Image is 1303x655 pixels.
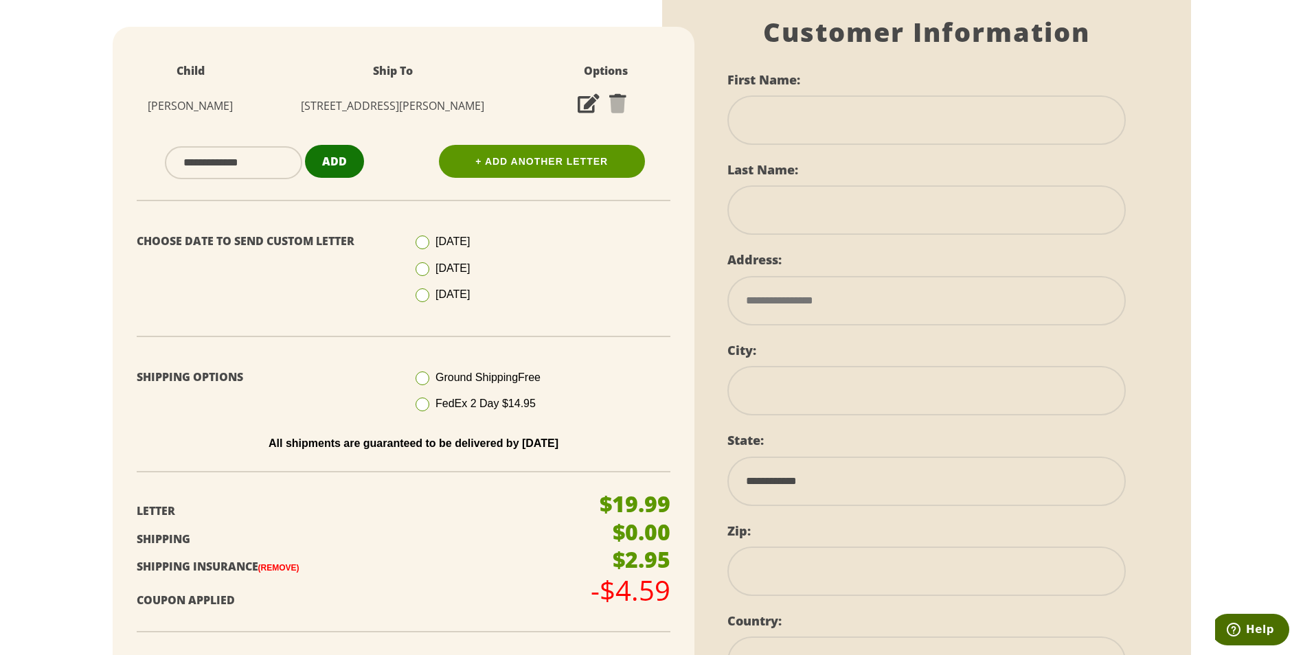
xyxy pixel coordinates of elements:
span: [DATE] [435,262,470,274]
p: $2.95 [613,549,670,571]
td: [STREET_ADDRESS][PERSON_NAME] [255,88,532,124]
p: Choose Date To Send Custom Letter [137,231,394,251]
a: (Remove) [258,563,299,573]
label: Zip: [727,522,751,539]
p: All shipments are guaranteed to be delivered by [DATE] [147,437,681,450]
th: Ship To [255,54,532,88]
h1: Customer Information [727,16,1126,48]
label: Last Name: [727,161,798,178]
p: Shipping Insurance [137,557,578,577]
p: $19.99 [600,493,670,515]
button: Add [305,145,364,179]
span: [DATE] [435,235,470,247]
p: Shipping Options [137,367,394,387]
label: Address: [727,251,782,268]
iframe: Opens a widget where you can find more information [1215,614,1289,648]
p: -$4.59 [591,577,670,604]
td: [PERSON_NAME] [126,88,255,124]
th: Child [126,54,255,88]
span: Add [322,154,347,169]
span: FedEx 2 Day $14.95 [435,398,536,409]
span: Free [518,371,541,383]
label: State: [727,432,764,448]
label: City: [727,342,756,358]
th: Options [531,54,680,88]
p: $0.00 [613,521,670,543]
label: Country: [727,612,782,629]
span: [DATE] [435,288,470,300]
p: Coupon Applied [137,590,578,610]
a: + Add Another Letter [439,145,645,178]
p: Letter [137,501,578,521]
label: First Name: [727,71,800,88]
span: Ground Shipping [435,371,541,383]
p: Shipping [137,529,578,549]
